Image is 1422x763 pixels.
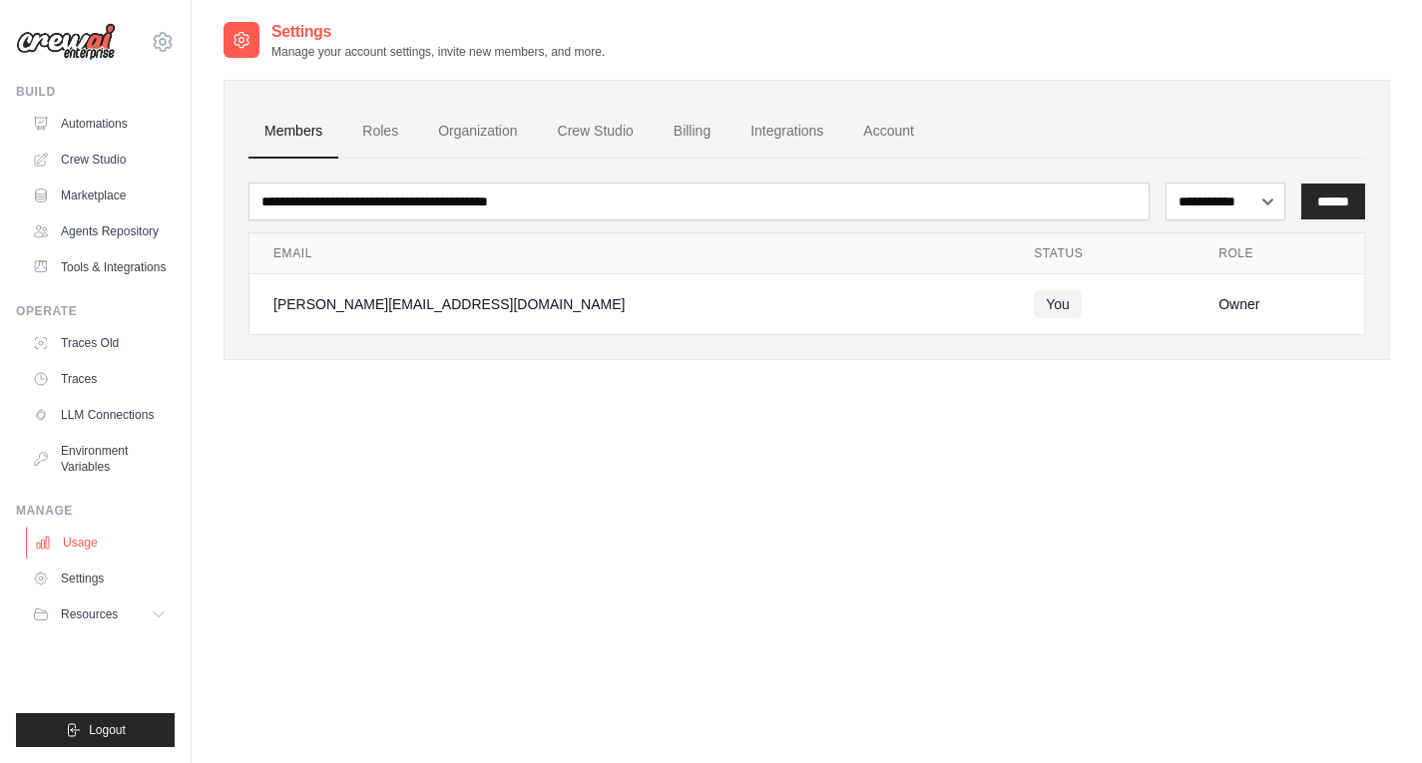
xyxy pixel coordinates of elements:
a: Automations [24,108,175,140]
a: Account [847,105,930,159]
div: Manage [16,503,175,519]
div: Owner [1218,294,1340,314]
a: Billing [658,105,726,159]
img: Logo [16,23,116,61]
button: Resources [24,598,175,630]
a: Tools & Integrations [24,251,175,283]
div: Build [16,84,175,100]
a: Integrations [734,105,839,159]
div: Operate [16,303,175,319]
th: Status [1010,233,1194,274]
a: Environment Variables [24,435,175,483]
a: Members [248,105,338,159]
th: Role [1194,233,1364,274]
h2: Settings [271,20,605,44]
div: [PERSON_NAME][EMAIL_ADDRESS][DOMAIN_NAME] [273,294,986,314]
a: Crew Studio [542,105,650,159]
a: Traces Old [24,327,175,359]
span: Resources [61,606,118,622]
p: Manage your account settings, invite new members, and more. [271,44,605,60]
a: LLM Connections [24,399,175,431]
a: Crew Studio [24,144,175,176]
a: Roles [346,105,414,159]
a: Usage [26,527,177,559]
span: Logout [89,722,126,738]
th: Email [249,233,1010,274]
a: Marketplace [24,180,175,211]
span: You [1034,290,1082,318]
a: Agents Repository [24,215,175,247]
a: Organization [422,105,533,159]
a: Traces [24,363,175,395]
a: Settings [24,563,175,594]
button: Logout [16,713,175,747]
